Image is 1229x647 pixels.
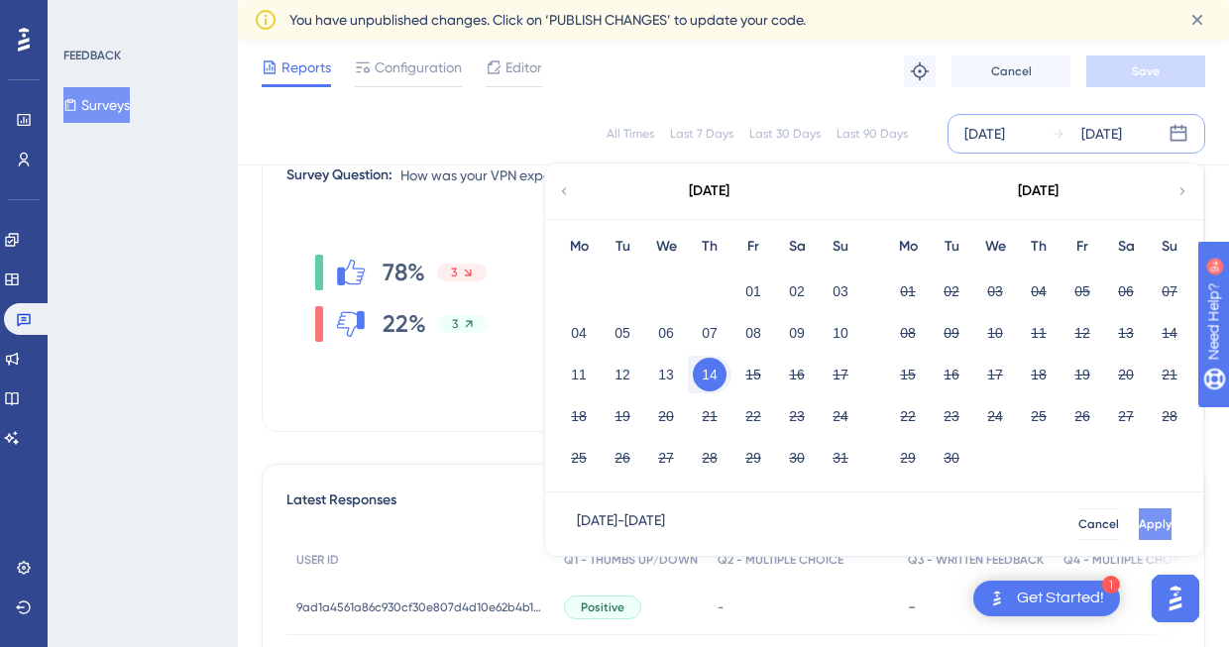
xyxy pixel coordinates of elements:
[1078,516,1119,532] span: Cancel
[606,358,639,391] button: 12
[964,122,1005,146] div: [DATE]
[644,235,688,259] div: We
[991,63,1032,79] span: Cancel
[736,399,770,433] button: 22
[718,552,843,568] span: Q2 - MULTIPLE CHOICE
[930,235,973,259] div: Tu
[973,235,1017,259] div: We
[1022,399,1056,433] button: 25
[1148,235,1191,259] div: Su
[581,599,624,615] span: Positive
[649,316,683,350] button: 06
[63,87,130,123] button: Surveys
[1153,358,1186,391] button: 21
[1139,516,1172,532] span: Apply
[296,599,544,615] span: 9ad1a4561a86c930cf30e807d4d10e62b4b1ffe1dcad566b9daf44f406c1dec6
[562,316,596,350] button: 04
[607,126,654,142] div: All Times
[891,399,925,433] button: 22
[1065,316,1099,350] button: 12
[606,316,639,350] button: 05
[1022,316,1056,350] button: 11
[951,55,1070,87] button: Cancel
[824,441,857,475] button: 31
[562,399,596,433] button: 18
[505,55,542,79] span: Editor
[824,358,857,391] button: 17
[718,599,724,615] span: -
[281,55,331,79] span: Reports
[670,126,733,142] div: Last 7 Days
[780,441,814,475] button: 30
[1065,399,1099,433] button: 26
[1109,274,1143,308] button: 06
[693,358,726,391] button: 14
[824,274,857,308] button: 03
[736,441,770,475] button: 29
[1018,179,1059,203] div: [DATE]
[780,274,814,308] button: 02
[1109,399,1143,433] button: 27
[400,163,598,187] span: How was your VPN experience?
[606,399,639,433] button: 19
[564,552,698,568] span: Q1 - THUMBS UP/DOWN
[985,587,1009,610] img: launcher-image-alternative-text
[1132,63,1160,79] span: Save
[452,316,458,332] span: 3
[649,441,683,475] button: 27
[780,399,814,433] button: 23
[1065,358,1099,391] button: 19
[824,399,857,433] button: 24
[891,316,925,350] button: 08
[375,55,462,79] span: Configuration
[1109,358,1143,391] button: 20
[775,235,819,259] div: Sa
[978,399,1012,433] button: 24
[1022,274,1056,308] button: 04
[383,308,426,340] span: 22%
[935,316,968,350] button: 09
[780,316,814,350] button: 09
[1078,508,1119,540] button: Cancel
[978,274,1012,308] button: 03
[1061,235,1104,259] div: Fr
[908,597,1044,616] div: -
[562,441,596,475] button: 25
[1146,569,1205,628] iframe: UserGuiding AI Assistant Launcher
[819,235,862,259] div: Su
[289,8,806,32] span: You have unpublished changes. Click on ‘PUBLISH CHANGES’ to update your code.
[1017,588,1104,609] div: Get Started!
[286,163,392,187] div: Survey Question:
[286,488,396,524] span: Latest Responses
[1065,274,1099,308] button: 05
[1109,316,1143,350] button: 13
[557,235,601,259] div: Mo
[891,274,925,308] button: 01
[978,316,1012,350] button: 10
[1086,55,1205,87] button: Save
[978,358,1012,391] button: 17
[47,5,124,29] span: Need Help?
[451,265,457,280] span: 3
[1139,508,1172,540] button: Apply
[1102,576,1120,593] div: 1
[649,399,683,433] button: 20
[736,316,770,350] button: 08
[749,126,821,142] div: Last 30 Days
[908,552,1044,568] span: Q3 - WRITTEN FEEDBACK
[891,441,925,475] button: 29
[562,358,596,391] button: 11
[649,358,683,391] button: 13
[886,235,930,259] div: Mo
[689,179,729,203] div: [DATE]
[1153,274,1186,308] button: 07
[1081,122,1122,146] div: [DATE]
[935,358,968,391] button: 16
[606,441,639,475] button: 26
[601,235,644,259] div: Tu
[577,508,665,540] div: [DATE] - [DATE]
[731,235,775,259] div: Fr
[780,358,814,391] button: 16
